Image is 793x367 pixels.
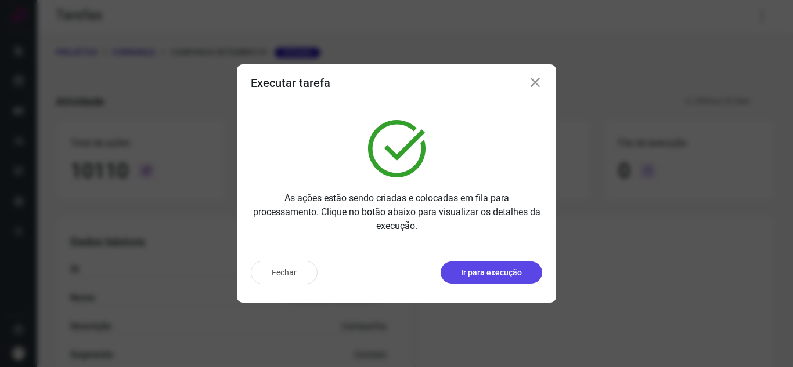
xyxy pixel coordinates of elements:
h3: Executar tarefa [251,76,330,90]
button: Fechar [251,261,318,284]
p: Ir para execução [461,267,522,279]
img: verified.svg [368,120,426,177]
p: As ações estão sendo criadas e colocadas em fila para processamento. Clique no botão abaixo para ... [251,191,542,233]
button: Ir para execução [441,261,542,284]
